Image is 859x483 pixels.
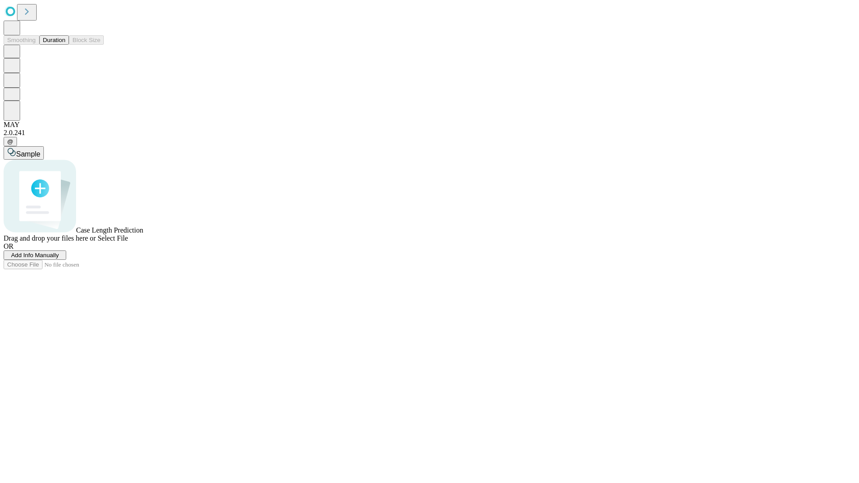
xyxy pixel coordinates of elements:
[4,137,17,146] button: @
[76,226,143,234] span: Case Length Prediction
[4,234,96,242] span: Drag and drop your files here or
[4,146,44,160] button: Sample
[4,250,66,260] button: Add Info Manually
[4,121,855,129] div: MAY
[7,138,13,145] span: @
[4,242,13,250] span: OR
[98,234,128,242] span: Select File
[11,252,59,258] span: Add Info Manually
[4,129,855,137] div: 2.0.241
[16,150,40,158] span: Sample
[4,35,39,45] button: Smoothing
[39,35,69,45] button: Duration
[69,35,104,45] button: Block Size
